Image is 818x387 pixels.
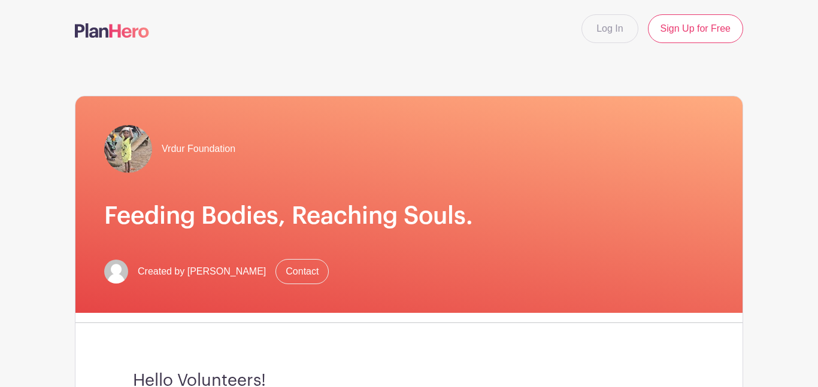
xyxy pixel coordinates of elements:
[138,264,266,279] span: Created by [PERSON_NAME]
[75,23,149,38] img: logo-507f7623f17ff9eddc593b1ce0a138ce2505c220e1c5a4e2b4648c50719b7d32.svg
[104,125,152,173] img: IMG_4881.jpeg
[275,259,329,284] a: Contact
[104,202,714,230] h1: Feeding Bodies, Reaching Souls.
[162,142,235,156] span: Vrdur Foundation
[648,14,743,43] a: Sign Up for Free
[104,260,128,284] img: default-ce2991bfa6775e67f084385cd625a349d9dcbb7a52a09fb2fda1e96e2d18dcdb.png
[581,14,638,43] a: Log In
